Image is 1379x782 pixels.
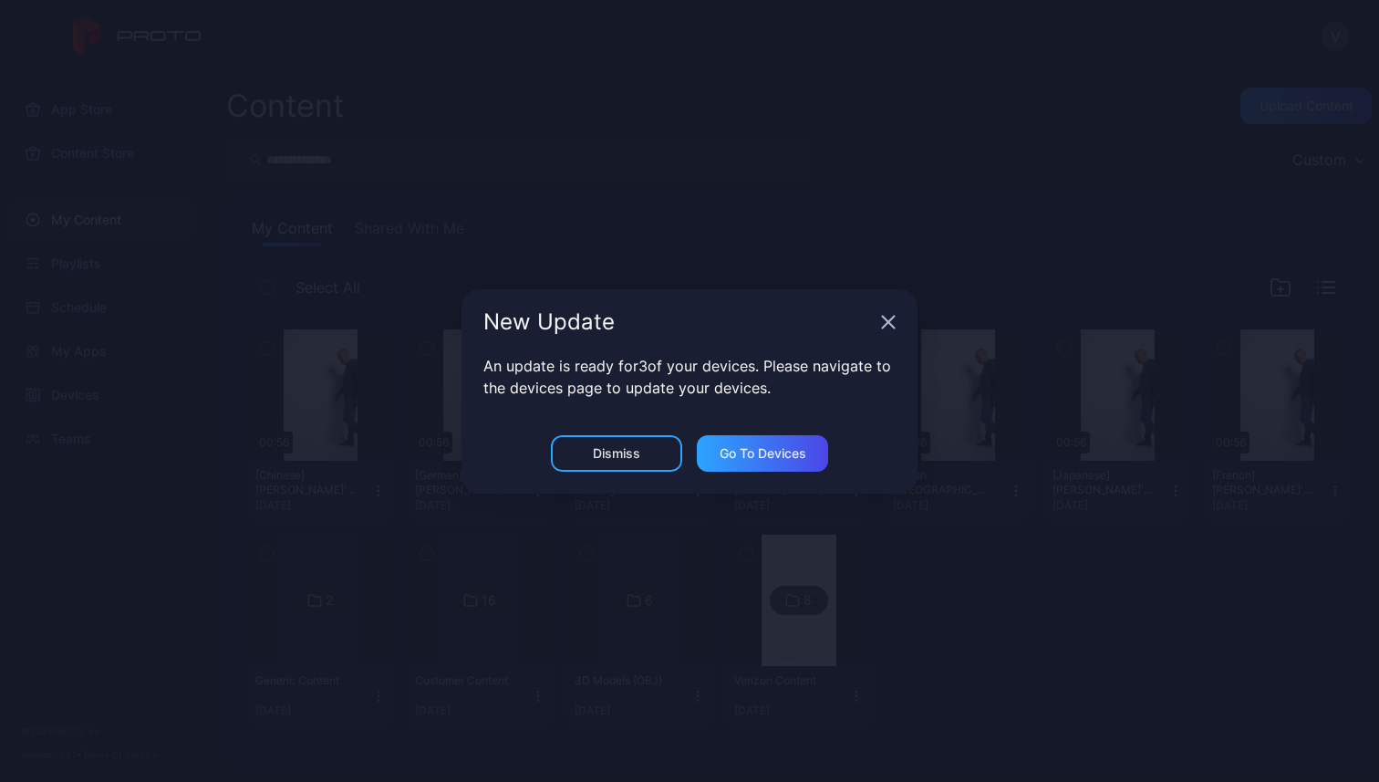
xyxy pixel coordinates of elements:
[483,355,896,399] p: An update is ready for 3 of your devices. Please navigate to the devices page to update your devi...
[720,446,806,461] div: Go to devices
[483,311,874,333] div: New Update
[551,435,682,472] button: Dismiss
[593,446,640,461] div: Dismiss
[697,435,828,472] button: Go to devices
